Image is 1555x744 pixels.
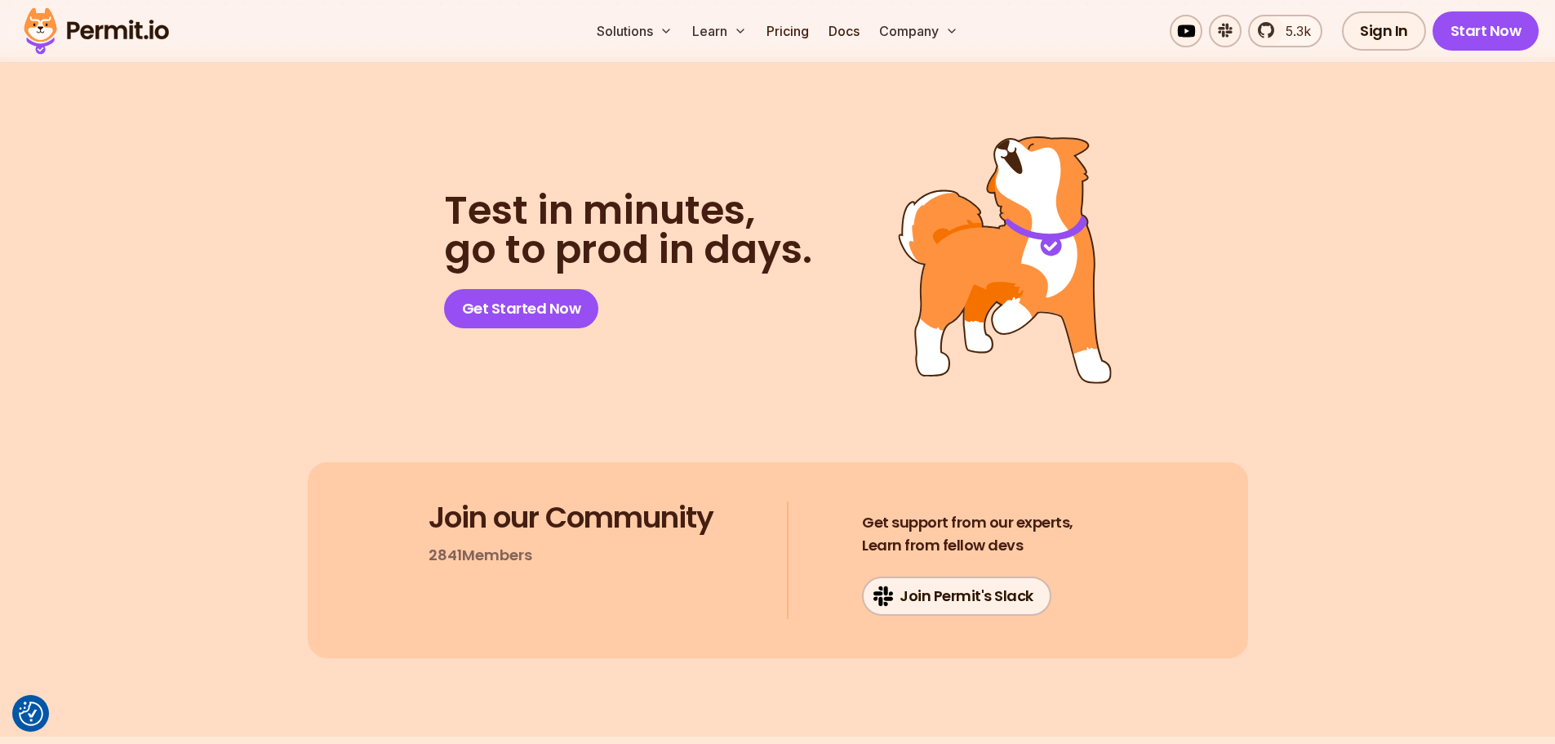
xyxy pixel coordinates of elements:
a: Pricing [760,15,815,47]
a: Start Now [1433,11,1539,51]
a: Get Started Now [444,289,599,328]
a: Docs [822,15,866,47]
button: Consent Preferences [19,702,43,726]
p: 2841 Members [429,544,532,567]
img: Permit logo [16,3,176,59]
a: Join Permit's Slack [862,577,1051,616]
h2: go to prod in days. [444,191,812,270]
a: Sign In [1342,11,1426,51]
span: Get support from our experts, [862,511,1073,534]
a: 5.3k [1248,15,1322,47]
button: Learn [686,15,753,47]
img: Revisit consent button [19,702,43,726]
span: Test in minutes, [444,191,812,230]
h4: Learn from fellow devs [862,511,1073,557]
h3: Join our Community [429,501,713,534]
span: 5.3k [1276,21,1311,41]
button: Company [873,15,965,47]
button: Solutions [590,15,679,47]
